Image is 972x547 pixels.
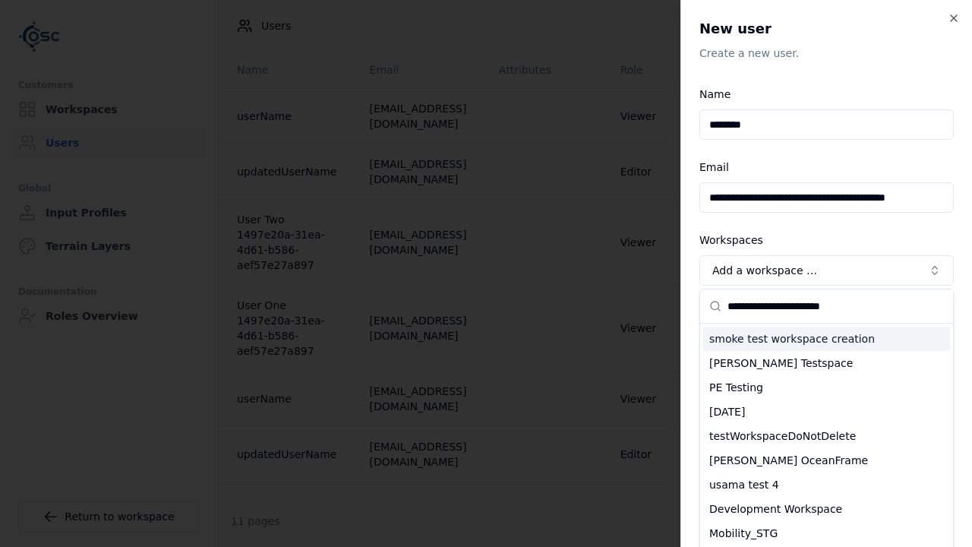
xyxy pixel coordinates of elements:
div: usama test 4 [703,473,950,497]
div: Mobility_STG [703,521,950,545]
div: testWorkspaceDoNotDelete [703,424,950,448]
div: [DATE] [703,400,950,424]
div: [PERSON_NAME] OceanFrame [703,448,950,473]
div: [PERSON_NAME] Testspace [703,351,950,375]
div: smoke test workspace creation [703,327,950,351]
div: PE Testing [703,375,950,400]
div: Development Workspace [703,497,950,521]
